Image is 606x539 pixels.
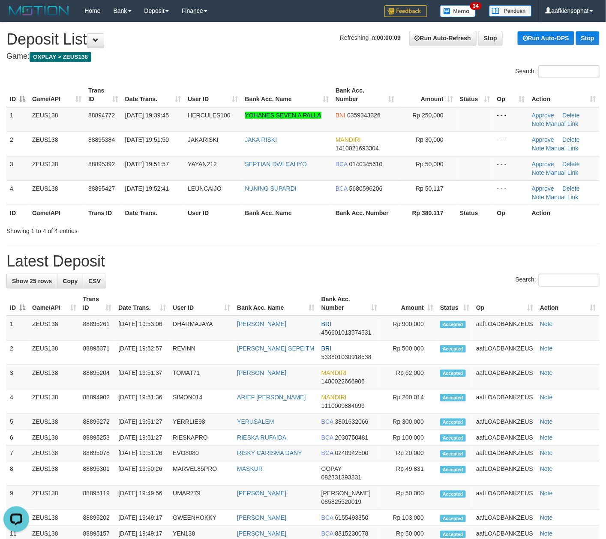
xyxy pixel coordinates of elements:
a: Stop [478,31,503,45]
a: Note [540,418,553,425]
a: [PERSON_NAME] [237,515,286,521]
td: 88895119 [80,486,115,510]
span: [DATE] 19:52:41 [125,185,169,192]
td: - - - [494,132,528,156]
td: [DATE] 19:51:27 [115,414,169,430]
td: DHARMAJAYA [169,316,234,341]
img: Feedback.jpg [384,5,427,17]
th: Action: activate to sort column ascending [528,83,600,107]
a: [PERSON_NAME] [237,369,286,376]
td: SIMON014 [169,389,234,414]
span: Copy 0140345610 to clipboard [349,161,383,168]
td: Rp 100,000 [381,430,437,446]
td: 88895301 [80,461,115,486]
td: YERRLIE98 [169,414,234,430]
th: ID: activate to sort column descending [6,83,29,107]
a: [PERSON_NAME] [237,490,286,497]
span: Copy 6155493350 to clipboard [335,515,369,521]
td: [DATE] 19:50:26 [115,461,169,486]
span: Show 25 rows [12,278,52,284]
th: Status: activate to sort column ascending [456,83,494,107]
td: 2 [6,132,29,156]
th: Bank Acc. Number [332,205,398,221]
a: Note [540,345,553,352]
a: Note [540,466,553,473]
span: Accepted [440,466,466,473]
td: Rp 62,000 [381,365,437,389]
th: Status [456,205,494,221]
input: Search: [539,274,600,287]
th: Bank Acc. Name: activate to sort column ascending [234,291,318,316]
td: aafLOADBANKZEUS [473,414,537,430]
a: SEPTIAN DWI CAHYO [245,161,307,168]
td: [DATE] 19:51:26 [115,446,169,461]
td: [DATE] 19:52:57 [115,341,169,365]
td: - - - [494,156,528,180]
a: Approve [532,112,554,119]
a: Note [540,434,553,441]
a: CSV [83,274,106,288]
td: 9 [6,486,29,510]
td: 2 [6,341,29,365]
span: HERCULES100 [188,112,231,119]
th: Rp 380.117 [398,205,456,221]
span: Accepted [440,491,466,498]
th: User ID: activate to sort column ascending [169,291,234,316]
span: 34 [470,2,482,10]
span: BRI [321,345,331,352]
span: MANDIRI [321,369,347,376]
td: MARVEL85PRO [169,461,234,486]
span: Accepted [440,450,466,458]
span: Accepted [440,345,466,353]
span: 88894772 [88,112,115,119]
th: Date Trans.: activate to sort column ascending [115,291,169,316]
td: 88895371 [80,341,115,365]
td: - - - [494,107,528,132]
span: Copy 5680596206 to clipboard [349,185,383,192]
a: Manual Link [546,120,579,127]
td: 88895204 [80,365,115,389]
a: YERUSALEM [237,418,274,425]
div: Showing 1 to 4 of 4 entries [6,223,246,235]
span: Copy 8315230078 to clipboard [335,530,369,537]
th: Op: activate to sort column ascending [494,83,528,107]
span: Copy 2030750481 to clipboard [335,434,369,441]
a: NUNING SUPARDI [245,185,297,192]
span: BCA [321,450,333,457]
td: aafLOADBANKZEUS [473,316,537,341]
th: Game/API: activate to sort column ascending [29,83,85,107]
td: aafLOADBANKZEUS [473,365,537,389]
img: panduan.png [489,5,532,17]
span: BCA [336,161,348,168]
td: 5 [6,414,29,430]
th: Status: activate to sort column ascending [437,291,473,316]
span: Refreshing in: [340,34,401,41]
span: Accepted [440,394,466,401]
span: BCA [336,185,348,192]
td: ZEUS138 [29,156,85,180]
td: 7 [6,446,29,461]
td: aafLOADBANKZEUS [473,341,537,365]
span: Copy 1410021693304 to clipboard [336,145,379,152]
td: 88895078 [80,446,115,461]
a: Approve [532,136,554,143]
h1: Deposit List [6,31,600,48]
span: BCA [321,515,333,521]
th: User ID [184,205,241,221]
td: GWEENHOKKY [169,510,234,526]
th: Bank Acc. Name [242,205,332,221]
th: Trans ID [85,205,122,221]
th: ID: activate to sort column descending [6,291,29,316]
a: ARIEF [PERSON_NAME] [237,394,306,401]
a: RIESKA RUFAIDA [237,434,286,441]
td: [DATE] 19:51:37 [115,365,169,389]
span: GOPAY [321,466,342,473]
td: ZEUS138 [29,316,80,341]
a: Note [532,120,545,127]
a: Manual Link [546,194,579,201]
td: ZEUS138 [29,107,85,132]
a: RISKY CARISMA DANY [237,450,302,457]
span: Rp 50,117 [416,185,444,192]
td: Rp 900,000 [381,316,437,341]
span: Copy 082331393831 to clipboard [321,474,361,481]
